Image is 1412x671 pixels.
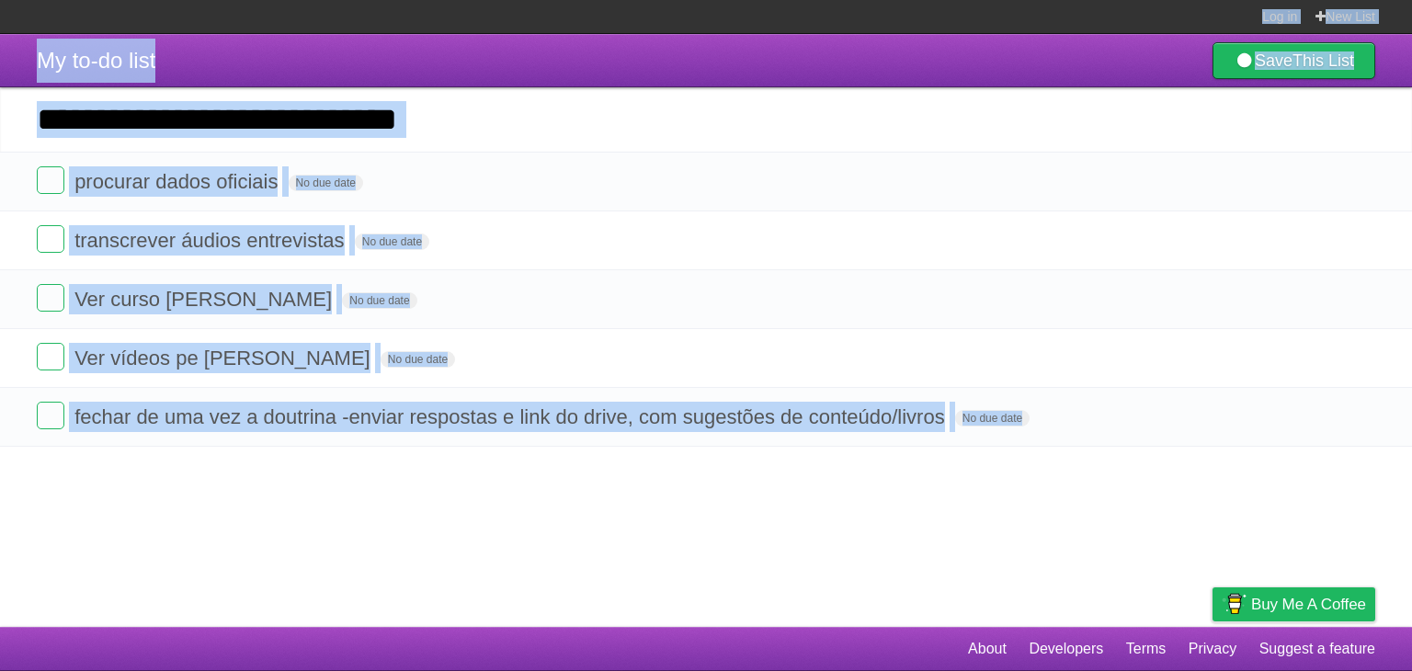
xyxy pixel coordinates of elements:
[1292,51,1354,70] b: This List
[1259,631,1375,666] a: Suggest a feature
[74,405,950,428] span: fechar de uma vez a doutrina -enviar respostas e link do drive, com sugestões de conteúdo/livros
[1251,588,1366,620] span: Buy me a coffee
[1189,631,1236,666] a: Privacy
[74,288,336,311] span: Ver curso [PERSON_NAME]
[37,225,64,253] label: Done
[1213,587,1375,621] a: Buy me a coffee
[289,175,363,191] span: No due date
[381,351,455,368] span: No due date
[342,292,416,309] span: No due date
[74,347,375,370] span: Ver vídeos pe [PERSON_NAME]
[74,170,282,193] span: procurar dados oficiais
[968,631,1007,666] a: About
[355,233,429,250] span: No due date
[1126,631,1167,666] a: Terms
[1029,631,1103,666] a: Developers
[955,410,1030,426] span: No due date
[37,48,155,73] span: My to-do list
[37,166,64,194] label: Done
[74,229,348,252] span: transcrever áudios entrevistas
[1222,588,1247,620] img: Buy me a coffee
[37,343,64,370] label: Done
[1213,42,1375,79] a: SaveThis List
[37,402,64,429] label: Done
[37,284,64,312] label: Done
